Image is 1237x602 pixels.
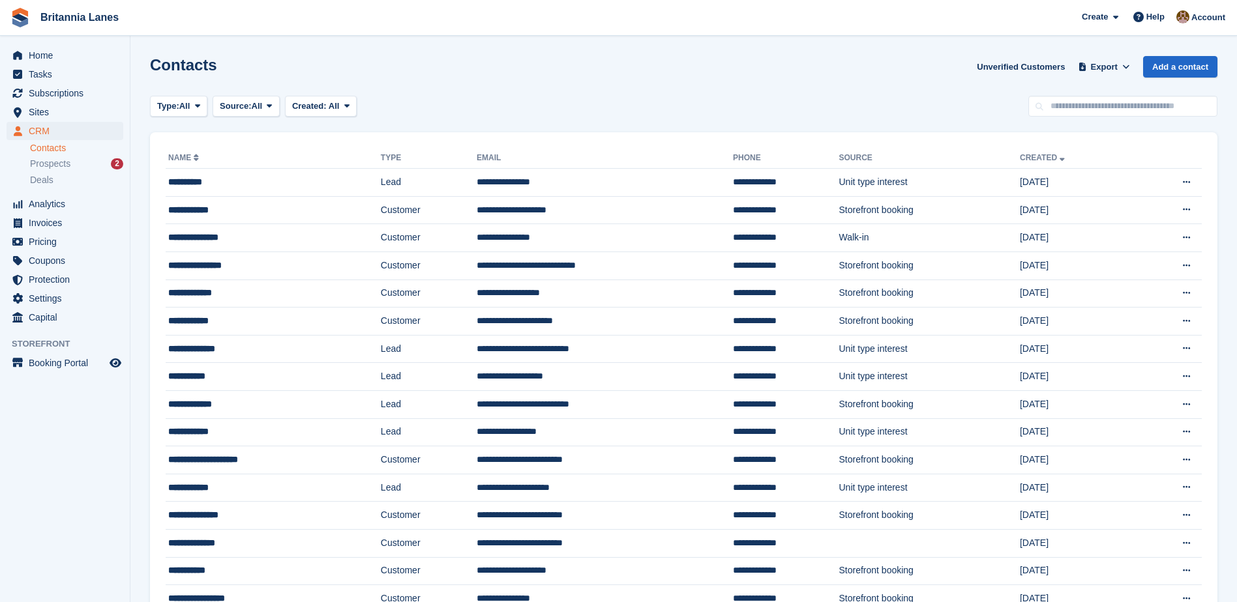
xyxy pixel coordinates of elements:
span: Invoices [29,214,107,232]
td: [DATE] [1020,418,1135,446]
td: [DATE] [1020,390,1135,418]
a: Preview store [108,355,123,371]
td: Customer [381,279,477,308]
a: Created [1020,153,1067,162]
span: Created: [292,101,327,111]
span: Account [1191,11,1225,24]
a: Prospects 2 [30,157,123,171]
button: Source: All [213,96,280,117]
span: Coupons [29,251,107,270]
td: [DATE] [1020,557,1135,585]
td: Customer [381,224,477,252]
span: Prospects [30,158,70,170]
th: Type [381,148,477,169]
td: Customer [381,446,477,474]
a: menu [7,289,123,308]
td: [DATE] [1020,529,1135,557]
a: Contacts [30,142,123,154]
td: [DATE] [1020,196,1135,224]
td: [DATE] [1020,446,1135,474]
td: Walk-in [839,224,1019,252]
div: 2 [111,158,123,169]
td: Lead [381,169,477,197]
a: Add a contact [1143,56,1217,78]
a: menu [7,103,123,121]
a: Britannia Lanes [35,7,124,28]
span: Booking Portal [29,354,107,372]
a: Name [168,153,201,162]
td: [DATE] [1020,251,1135,279]
span: Settings [29,289,107,308]
td: [DATE] [1020,224,1135,252]
span: Create [1082,10,1108,23]
span: All [252,100,263,113]
td: [DATE] [1020,474,1135,502]
a: menu [7,270,123,289]
a: menu [7,233,123,251]
span: CRM [29,122,107,140]
a: Unverified Customers [972,56,1070,78]
span: Capital [29,308,107,326]
span: Subscriptions [29,84,107,102]
td: Unit type interest [839,474,1019,502]
span: Analytics [29,195,107,213]
a: menu [7,308,123,326]
td: Storefront booking [839,557,1019,585]
h1: Contacts [150,56,217,74]
span: Deals [30,174,53,186]
a: menu [7,122,123,140]
td: [DATE] [1020,363,1135,391]
button: Type: All [150,96,207,117]
a: menu [7,214,123,232]
img: stora-icon-8386f47178a22dfd0bd8f6a31ec36ba5ce8667c1dd55bd0f319d3a0aa187defe.svg [10,8,30,27]
td: [DATE] [1020,279,1135,308]
td: Storefront booking [839,446,1019,474]
td: [DATE] [1020,169,1135,197]
button: Created: All [285,96,357,117]
td: [DATE] [1020,308,1135,336]
td: Lead [381,390,477,418]
td: Storefront booking [839,502,1019,530]
span: Storefront [12,337,130,351]
span: Export [1091,61,1118,74]
a: menu [7,84,123,102]
span: Source: [220,100,251,113]
span: Type: [157,100,179,113]
th: Phone [733,148,839,169]
td: Lead [381,335,477,363]
td: Customer [381,529,477,557]
td: [DATE] [1020,502,1135,530]
td: Unit type interest [839,363,1019,391]
td: Storefront booking [839,196,1019,224]
a: Deals [30,173,123,187]
th: Email [477,148,733,169]
td: [DATE] [1020,335,1135,363]
a: menu [7,195,123,213]
td: Customer [381,502,477,530]
td: Unit type interest [839,335,1019,363]
td: Customer [381,308,477,336]
span: All [329,101,340,111]
span: Sites [29,103,107,121]
span: Home [29,46,107,64]
td: Customer [381,557,477,585]
td: Lead [381,474,477,502]
td: Lead [381,418,477,446]
td: Customer [381,251,477,279]
img: Admin [1176,10,1189,23]
td: Unit type interest [839,169,1019,197]
a: menu [7,354,123,372]
a: menu [7,46,123,64]
td: Unit type interest [839,418,1019,446]
td: Storefront booking [839,308,1019,336]
span: Tasks [29,65,107,83]
button: Export [1075,56,1133,78]
td: Storefront booking [839,279,1019,308]
a: menu [7,251,123,270]
span: All [179,100,190,113]
th: Source [839,148,1019,169]
span: Pricing [29,233,107,251]
td: Lead [381,363,477,391]
td: Storefront booking [839,390,1019,418]
td: Storefront booking [839,251,1019,279]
